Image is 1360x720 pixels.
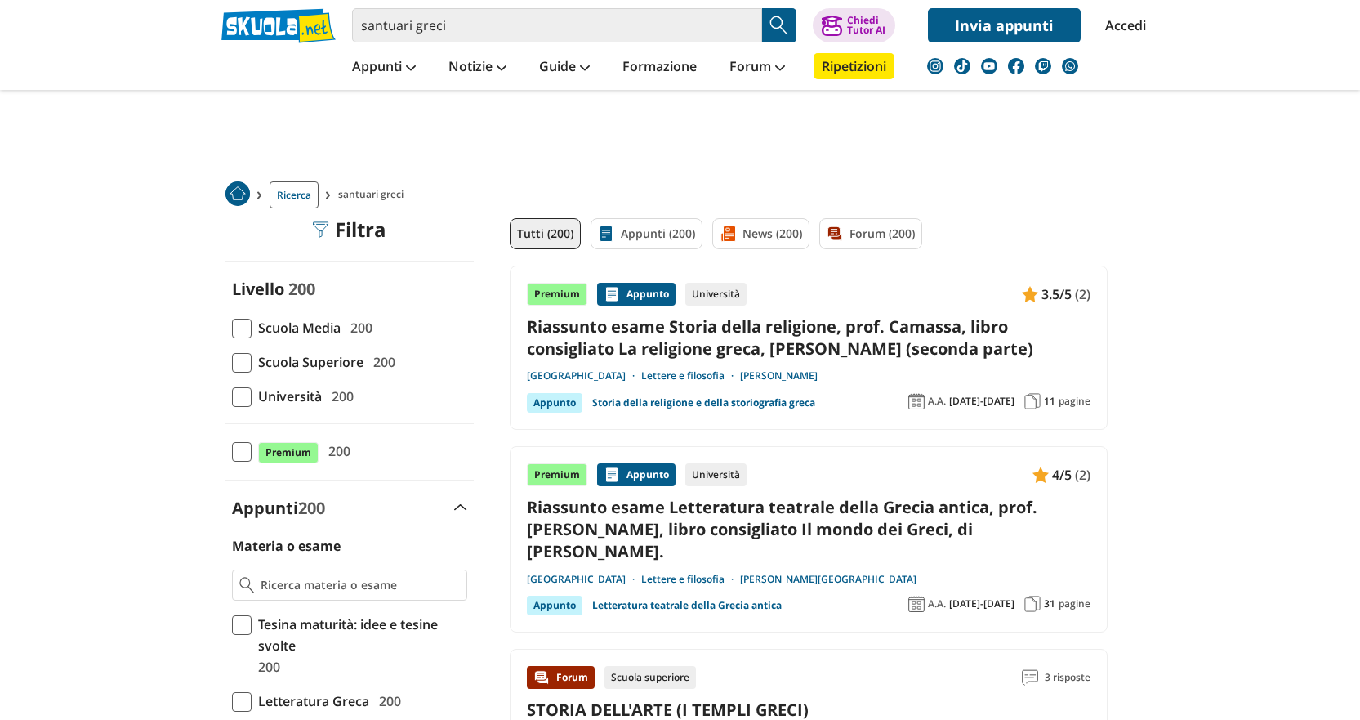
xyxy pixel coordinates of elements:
a: Formazione [618,53,701,83]
span: pagine [1059,395,1090,408]
div: Appunto [527,596,582,615]
img: Apri e chiudi sezione [454,504,467,511]
a: Forum [725,53,789,83]
label: Livello [232,278,284,300]
span: 4/5 [1052,464,1072,485]
span: 200 [372,691,401,712]
span: 200 [298,497,325,519]
span: 3 risposte [1045,666,1090,689]
a: Appunti (200) [591,218,702,249]
img: Anno accademico [908,596,925,612]
span: 200 [252,656,280,678]
span: Scuola Superiore [252,351,363,373]
img: Filtra filtri mobile [312,221,328,238]
a: Ricerca [270,181,319,208]
div: Filtra [312,218,386,241]
span: 200 [344,317,372,338]
button: ChiediTutor AI [813,8,895,42]
input: Cerca appunti, riassunti o versioni [352,8,762,42]
div: Appunto [597,463,676,486]
span: 200 [325,386,354,407]
a: Riassunto esame Storia della religione, prof. Camassa, libro consigliato La religione greca, [PER... [527,315,1090,360]
a: Home [225,181,250,208]
div: Forum [527,666,595,689]
img: twitch [1035,58,1051,74]
span: pagine [1059,597,1090,610]
img: News filtro contenuto [720,226,736,242]
input: Ricerca materia o esame [261,577,459,593]
img: Forum contenuto [533,669,550,686]
div: Appunto [527,393,582,413]
a: Tutti (200) [510,218,581,249]
a: Invia appunti [928,8,1081,42]
a: [PERSON_NAME] [740,369,818,382]
a: [PERSON_NAME][GEOGRAPHIC_DATA] [740,573,916,586]
span: 200 [367,351,395,373]
a: Lettere e filosofia [641,573,740,586]
a: Notizie [444,53,511,83]
span: (2) [1075,464,1090,485]
label: Materia o esame [232,537,341,555]
div: Università [685,463,747,486]
img: WhatsApp [1062,58,1078,74]
img: tiktok [954,58,970,74]
span: 3.5/5 [1041,284,1072,305]
a: [GEOGRAPHIC_DATA] [527,369,641,382]
div: Scuola superiore [604,666,696,689]
button: Search Button [762,8,796,42]
img: Appunti contenuto [604,467,620,483]
img: Appunti filtro contenuto [598,226,614,242]
img: Cerca appunti, riassunti o versioni [767,13,791,38]
img: Pagine [1024,393,1041,409]
a: Appunti [348,53,420,83]
img: Appunti contenuto [604,286,620,302]
a: News (200) [712,218,809,249]
a: Guide [535,53,594,83]
span: Premium [258,442,319,463]
img: Appunti contenuto [1032,467,1049,483]
a: Letteratura teatrale della Grecia antica [592,596,782,615]
div: Università [685,283,747,306]
span: santuari greci [338,181,410,208]
img: Commenti lettura [1022,669,1038,686]
span: Tesina maturità: idee e tesine svolte [252,614,467,656]
span: Università [252,386,322,407]
img: Ricerca materia o esame [239,577,255,593]
img: Forum filtro contenuto [827,226,843,242]
img: youtube [981,58,997,74]
a: Riassunto esame Letteratura teatrale della Grecia antica, prof. [PERSON_NAME], libro consigliato ... [527,496,1090,563]
span: A.A. [928,395,946,408]
a: [GEOGRAPHIC_DATA] [527,573,641,586]
img: instagram [927,58,943,74]
div: Chiedi Tutor AI [847,16,885,35]
a: Forum (200) [819,218,922,249]
span: [DATE]-[DATE] [949,597,1014,610]
span: Scuola Media [252,317,341,338]
label: Appunti [232,497,325,519]
a: Storia della religione e della storiografia greca [592,393,815,413]
span: [DATE]-[DATE] [949,395,1014,408]
span: 200 [322,440,350,462]
span: 11 [1044,395,1055,408]
span: A.A. [928,597,946,610]
span: (2) [1075,284,1090,305]
span: 31 [1044,597,1055,610]
div: Premium [527,283,587,306]
img: Appunti contenuto [1022,286,1038,302]
div: Premium [527,463,587,486]
img: Home [225,181,250,206]
img: facebook [1008,58,1024,74]
span: Letteratura Greca [252,691,369,712]
div: Appunto [597,283,676,306]
a: Ripetizioni [814,53,894,79]
img: Pagine [1024,596,1041,612]
span: 200 [288,278,315,300]
a: Accedi [1105,8,1139,42]
a: Lettere e filosofia [641,369,740,382]
img: Anno accademico [908,393,925,409]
